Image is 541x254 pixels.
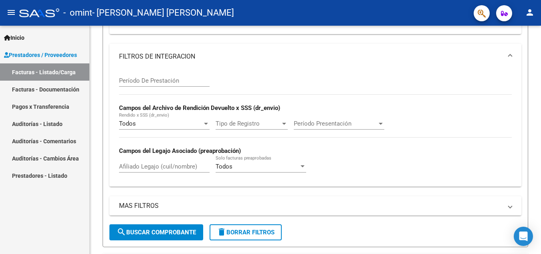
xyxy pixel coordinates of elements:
[217,227,226,237] mat-icon: delete
[6,8,16,17] mat-icon: menu
[109,224,203,240] button: Buscar Comprobante
[210,224,282,240] button: Borrar Filtros
[109,44,521,69] mat-expansion-panel-header: FILTROS DE INTEGRACION
[119,52,502,61] mat-panel-title: FILTROS DE INTEGRACION
[117,229,196,236] span: Buscar Comprobante
[4,33,24,42] span: Inicio
[63,4,92,22] span: - omint
[119,201,502,210] mat-panel-title: MAS FILTROS
[117,227,126,237] mat-icon: search
[119,147,241,154] strong: Campos del Legajo Asociado (preaprobación)
[119,104,280,112] strong: Campos del Archivo de Rendición Devuelto x SSS (dr_envio)
[525,8,535,17] mat-icon: person
[294,120,377,127] span: Período Presentación
[109,196,521,215] mat-expansion-panel-header: MAS FILTROS
[217,229,275,236] span: Borrar Filtros
[216,163,232,170] span: Todos
[4,51,77,59] span: Prestadores / Proveedores
[92,4,234,22] span: - [PERSON_NAME] [PERSON_NAME]
[216,120,281,127] span: Tipo de Registro
[119,120,136,127] span: Todos
[109,69,521,186] div: FILTROS DE INTEGRACION
[514,227,533,246] div: Open Intercom Messenger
